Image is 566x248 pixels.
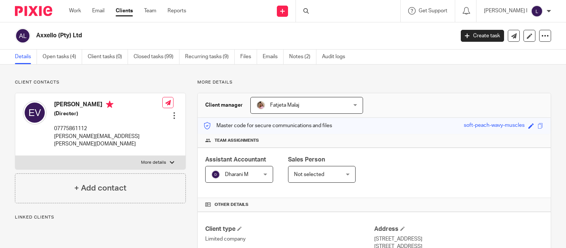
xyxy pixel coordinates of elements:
a: Details [15,50,37,64]
p: Client contacts [15,79,186,85]
a: Create task [461,30,504,42]
a: Email [92,7,104,15]
p: More details [141,160,166,166]
span: Sales Person [288,157,325,163]
h4: [PERSON_NAME] [54,101,162,110]
img: MicrosoftTeams-image%20(5).png [256,101,265,110]
img: svg%3E [23,101,47,125]
h4: + Add contact [74,182,126,194]
p: More details [197,79,551,85]
p: 07775861112 [54,125,162,132]
img: svg%3E [211,170,220,179]
img: Pixie [15,6,52,16]
span: Other details [215,202,248,208]
i: Primary [106,101,113,108]
a: Notes (2) [289,50,316,64]
p: Limited company [205,235,374,243]
p: [STREET_ADDRESS] [374,235,543,243]
img: svg%3E [15,28,31,44]
span: Fatjeta Malaj [270,103,299,108]
h4: Address [374,225,543,233]
a: Clients [116,7,133,15]
a: Closed tasks (99) [134,50,179,64]
span: Dharani M [225,172,248,177]
span: Assistant Accountant [205,157,266,163]
h5: (Director) [54,110,162,117]
a: Audit logs [322,50,351,64]
h2: Axxello (Pty) Ltd [36,32,367,40]
a: Open tasks (4) [43,50,82,64]
p: [PERSON_NAME] I [484,7,527,15]
a: Files [240,50,257,64]
p: Master code for secure communications and files [203,122,332,129]
img: svg%3E [531,5,543,17]
div: soft-peach-wavy-muscles [464,122,525,130]
a: Client tasks (0) [88,50,128,64]
a: Team [144,7,156,15]
span: Get Support [419,8,447,13]
span: Not selected [294,172,324,177]
a: Reports [168,7,186,15]
p: [PERSON_NAME][EMAIL_ADDRESS][PERSON_NAME][DOMAIN_NAME] [54,133,162,148]
a: Work [69,7,81,15]
a: Emails [263,50,284,64]
span: Team assignments [215,138,259,144]
p: Linked clients [15,214,186,220]
h3: Client manager [205,101,243,109]
h4: Client type [205,225,374,233]
a: Recurring tasks (9) [185,50,235,64]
